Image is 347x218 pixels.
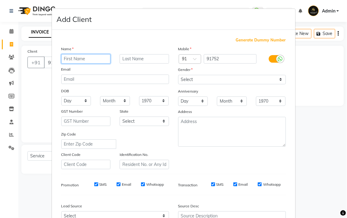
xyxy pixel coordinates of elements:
[178,203,199,209] label: Source Desc
[61,203,82,209] label: Lead Source
[178,109,192,114] label: Address
[120,109,128,114] label: State
[239,182,248,187] label: Email
[57,14,92,25] h4: Add Client
[236,37,286,43] span: Generate Dummy Number
[61,75,169,84] input: Email
[61,67,71,72] label: Email
[61,139,116,149] input: Enter Zip Code
[61,88,69,94] label: DOB
[61,46,74,52] label: Name
[61,109,83,114] label: GST Number
[204,54,257,64] input: Mobile
[178,67,193,72] label: Gender
[120,54,169,64] input: Last Name
[120,152,148,157] label: Identification No.
[61,182,79,188] label: Promotion
[178,182,198,188] label: Transaction
[178,89,198,94] label: Anniversary
[61,117,111,126] input: GST Number
[216,182,224,187] label: SMS
[61,152,81,157] label: Client Code
[61,160,111,169] input: Client Code
[120,160,169,169] input: Resident No. or Any Id
[61,54,111,64] input: First Name
[122,182,131,187] label: Email
[178,46,192,52] label: Mobile
[61,132,76,137] label: Zip Code
[263,182,281,187] label: Whatsapp
[99,182,107,187] label: SMS
[146,182,164,187] label: Whatsapp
